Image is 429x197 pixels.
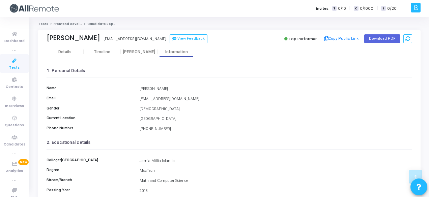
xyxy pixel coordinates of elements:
[360,6,373,11] span: 0/1000
[5,103,24,109] span: Interviews
[47,140,412,145] h3: 2. Educational Details
[54,22,95,26] a: Frontend Developer (L4)
[349,5,350,12] span: |
[338,6,346,11] span: 0/10
[170,34,207,43] button: View Feedback
[18,159,29,165] span: New
[4,142,25,147] span: Candidates
[136,158,416,164] div: Jamia Millia Islamia
[47,68,412,73] h3: 1. Personal Details
[43,188,136,192] h6: Passing Year
[322,34,361,44] button: Copy Public Link
[43,86,136,90] h6: Name
[136,168,416,174] div: MscTech
[354,6,358,11] span: C
[377,5,378,12] span: |
[4,38,25,44] span: Dashboard
[136,96,416,102] div: [EMAIL_ADDRESS][DOMAIN_NAME]
[289,36,317,41] span: Top Performer
[38,22,48,26] a: Tests
[387,6,398,11] span: 0/201
[332,6,337,11] span: T
[6,168,23,174] span: Analytics
[136,178,416,184] div: Math and Computer Science
[104,36,166,42] div: [EMAIL_ADDRESS][DOMAIN_NAME]
[43,178,136,182] h6: Stream/Branch
[5,123,24,128] span: Questions
[6,84,23,90] span: Contests
[136,188,416,194] div: 2018
[121,50,158,55] div: [PERSON_NAME]
[136,106,416,112] div: [DEMOGRAPHIC_DATA]
[381,6,385,11] span: I
[87,22,118,26] span: Candidate Report
[364,34,400,43] button: Download PDF
[43,168,136,172] h6: Degree
[136,126,416,132] div: [PHONE_NUMBER]
[136,116,416,122] div: [GEOGRAPHIC_DATA]
[43,116,136,120] h6: Current Location
[38,22,421,26] nav: breadcrumb
[316,6,330,11] label: Invites:
[43,158,136,162] h6: College/[GEOGRAPHIC_DATA]
[158,50,195,55] div: Information
[8,2,59,15] img: logo
[43,96,136,100] h6: Email
[136,86,416,92] div: [PERSON_NAME]
[58,50,71,55] div: Details
[43,126,136,130] h6: Phone Number
[43,106,136,110] h6: Gender
[94,50,110,55] div: Timeline
[9,65,20,71] span: Tests
[47,34,100,42] div: [PERSON_NAME]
